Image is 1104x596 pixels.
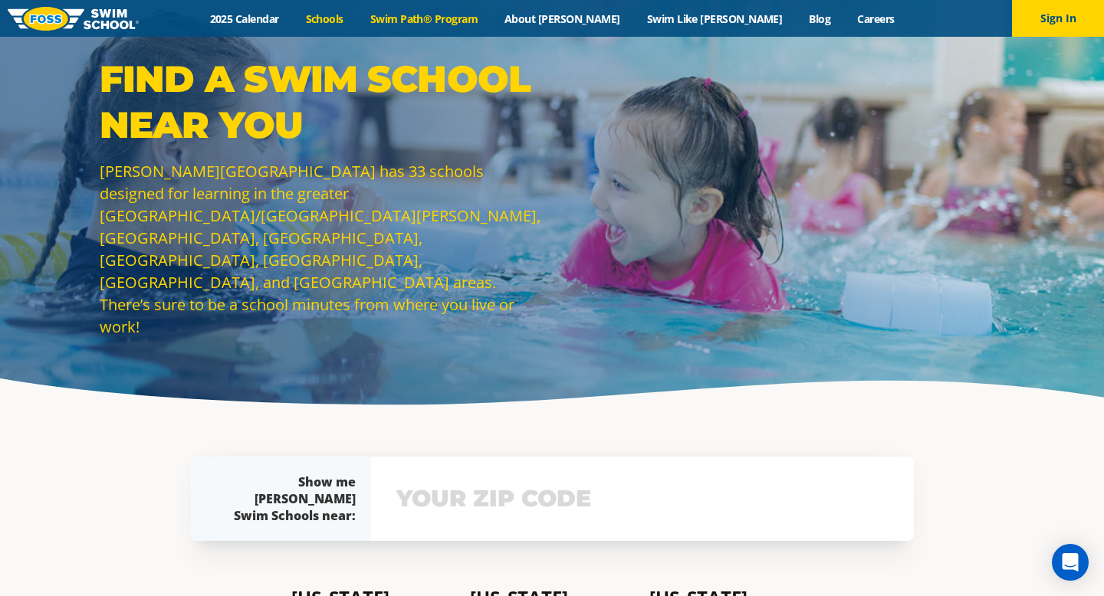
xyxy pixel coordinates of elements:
[356,11,491,26] a: Swim Path® Program
[633,11,796,26] a: Swim Like [PERSON_NAME]
[491,11,634,26] a: About [PERSON_NAME]
[196,11,292,26] a: 2025 Calendar
[100,56,544,148] p: Find a Swim School Near You
[221,473,356,524] div: Show me [PERSON_NAME] Swim Schools near:
[292,11,356,26] a: Schools
[8,7,139,31] img: FOSS Swim School Logo
[796,11,844,26] a: Blog
[844,11,908,26] a: Careers
[1052,544,1089,581] div: Open Intercom Messenger
[393,476,892,521] input: YOUR ZIP CODE
[100,160,544,338] p: [PERSON_NAME][GEOGRAPHIC_DATA] has 33 schools designed for learning in the greater [GEOGRAPHIC_DA...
